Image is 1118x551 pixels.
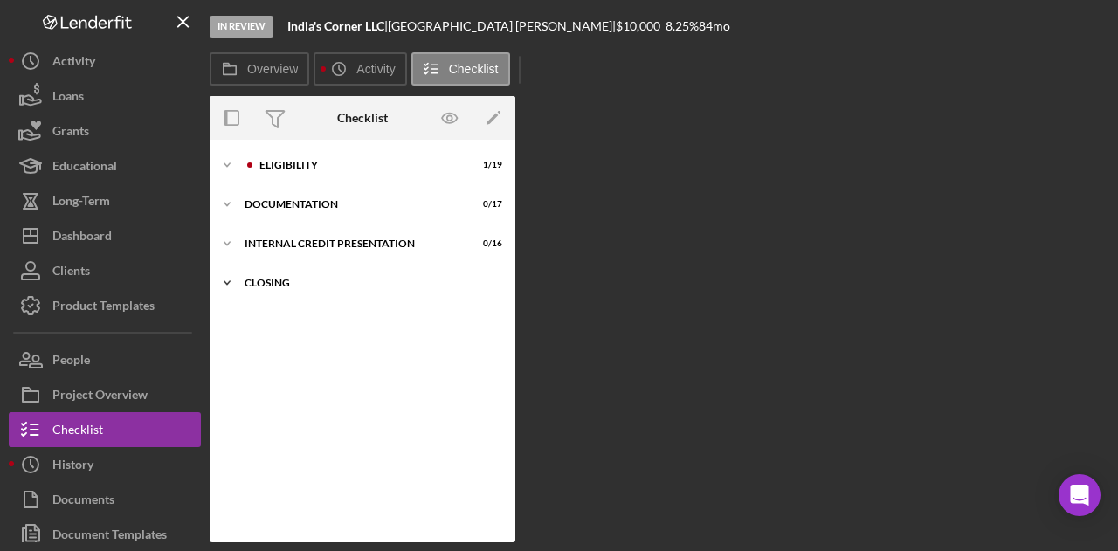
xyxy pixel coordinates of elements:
[245,238,459,249] div: Internal Credit Presentation
[245,199,459,210] div: Documentation
[9,79,201,114] button: Loans
[52,148,117,188] div: Educational
[52,44,95,83] div: Activity
[471,238,502,249] div: 0 / 16
[210,52,309,86] button: Overview
[1059,474,1101,516] div: Open Intercom Messenger
[287,19,388,33] div: |
[9,288,201,323] button: Product Templates
[616,18,660,33] span: $10,000
[9,148,201,183] button: Educational
[9,44,201,79] button: Activity
[9,342,201,377] button: People
[52,412,103,451] div: Checklist
[52,253,90,293] div: Clients
[9,183,201,218] button: Long-Term
[52,183,110,223] div: Long-Term
[699,19,730,33] div: 84 mo
[9,377,201,412] button: Project Overview
[9,253,201,288] button: Clients
[337,111,388,125] div: Checklist
[471,199,502,210] div: 0 / 17
[9,482,201,517] button: Documents
[411,52,510,86] button: Checklist
[9,447,201,482] button: History
[245,278,493,288] div: CLOSING
[259,160,459,170] div: Eligibility
[52,79,84,118] div: Loans
[52,482,114,521] div: Documents
[356,62,395,76] label: Activity
[388,19,616,33] div: [GEOGRAPHIC_DATA] [PERSON_NAME] |
[52,114,89,153] div: Grants
[52,218,112,258] div: Dashboard
[52,288,155,327] div: Product Templates
[210,16,273,38] div: In Review
[9,412,201,447] button: Checklist
[314,52,406,86] button: Activity
[247,62,298,76] label: Overview
[666,19,699,33] div: 8.25 %
[449,62,499,76] label: Checklist
[9,114,201,148] button: Grants
[52,377,148,417] div: Project Overview
[52,447,93,486] div: History
[52,342,90,382] div: People
[471,160,502,170] div: 1 / 19
[9,218,201,253] button: Dashboard
[287,18,384,33] b: India's Corner LLC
